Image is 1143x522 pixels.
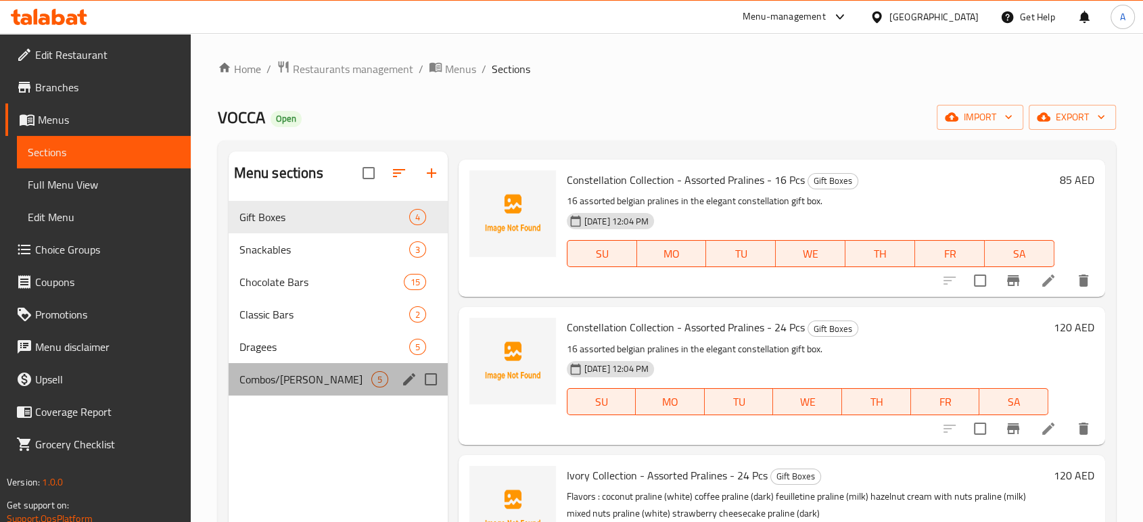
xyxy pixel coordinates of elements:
a: Sections [17,136,191,168]
div: Snackables3 [229,233,448,266]
span: Combos/[PERSON_NAME] [239,371,371,387]
img: Constellation Collection - Assorted Pralines - 16 Pcs [469,170,556,257]
div: Gift Boxes [770,469,821,485]
a: Grocery Checklist [5,428,191,460]
span: Gift Boxes [771,469,820,484]
span: 2 [410,308,425,321]
a: Home [218,61,261,77]
a: Promotions [5,298,191,331]
div: items [371,371,388,387]
div: Combos/[PERSON_NAME]5edit [229,363,448,396]
span: Select all sections [354,159,383,187]
span: Constellation Collection - Assorted Pralines - 16 Pcs [567,170,805,190]
a: Coverage Report [5,396,191,428]
span: Snackables [239,241,409,258]
button: SU [567,388,636,415]
span: FR [916,392,975,412]
span: 5 [410,341,425,354]
span: Upsell [35,371,180,387]
span: WE [778,392,837,412]
span: 4 [410,211,425,224]
span: Dragees [239,339,409,355]
li: / [266,61,271,77]
a: Edit menu item [1040,272,1056,289]
div: Combos/Kunafa Treat [239,371,371,387]
div: [GEOGRAPHIC_DATA] [889,9,979,24]
button: TH [842,388,911,415]
span: Select to update [966,266,994,295]
div: Classic Bars2 [229,298,448,331]
span: Chocolate Bars [239,274,404,290]
span: Version: [7,473,40,491]
span: Edit Restaurant [35,47,180,63]
button: Branch-specific-item [997,412,1029,445]
a: Edit menu item [1040,421,1056,437]
p: 16 assorted belgian pralines in the elegant constellation gift box. [567,193,1054,210]
div: Dragees5 [229,331,448,363]
span: Sections [492,61,530,77]
a: Restaurants management [277,60,413,78]
button: WE [776,240,845,267]
span: Sort sections [383,157,415,189]
div: Menu-management [743,9,826,25]
h2: Menu sections [234,163,323,183]
span: A [1120,9,1125,24]
span: 15 [404,276,425,289]
nav: breadcrumb [218,60,1116,78]
span: Grocery Checklist [35,436,180,452]
span: Menus [445,61,476,77]
a: Branches [5,71,191,103]
span: Classic Bars [239,306,409,323]
span: Coverage Report [35,404,180,420]
span: Open [271,113,302,124]
div: Chocolate Bars15 [229,266,448,298]
button: FR [911,388,980,415]
span: MO [641,392,699,412]
span: Edit Menu [28,209,180,225]
h6: 85 AED [1060,170,1094,189]
span: VOCCA [218,102,265,133]
span: Coupons [35,274,180,290]
span: Full Menu View [28,176,180,193]
span: FR [920,244,979,264]
div: items [409,241,426,258]
nav: Menu sections [229,195,448,401]
span: 1.0.0 [42,473,63,491]
button: MO [637,240,707,267]
img: Constellation Collection - Assorted Pralines - 24 Pcs [469,318,556,404]
button: MO [636,388,705,415]
button: delete [1067,412,1100,445]
a: Choice Groups [5,233,191,266]
a: Menu disclaimer [5,331,191,363]
span: 5 [372,373,388,386]
div: Gift Boxes [808,173,858,189]
h6: 120 AED [1054,466,1094,485]
p: Flavors : coconut praline (white) coffee praline (dark) feuilletine praline (milk) hazelnut cream... [567,488,1048,522]
span: 3 [410,243,425,256]
button: SA [979,388,1048,415]
button: SA [985,240,1054,267]
span: Ivory Collection - Assorted Pralines - 24 Pcs [567,465,768,485]
div: items [409,209,426,225]
button: import [937,105,1023,130]
span: TU [712,244,770,264]
div: Gift Boxes [808,321,858,337]
span: TH [851,244,910,264]
span: Select to update [966,414,994,443]
p: 16 assorted belgian pralines in the elegant constellation gift box. [567,341,1048,358]
span: MO [643,244,701,264]
button: WE [773,388,842,415]
li: / [482,61,486,77]
span: [DATE] 12:04 PM [579,362,654,375]
div: items [409,306,426,323]
a: Upsell [5,363,191,396]
span: Constellation Collection - Assorted Pralines - 24 Pcs [567,317,805,337]
span: SU [573,244,632,264]
div: items [404,274,425,290]
button: TU [706,240,776,267]
button: export [1029,105,1116,130]
span: Promotions [35,306,180,323]
span: Gift Boxes [239,209,409,225]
